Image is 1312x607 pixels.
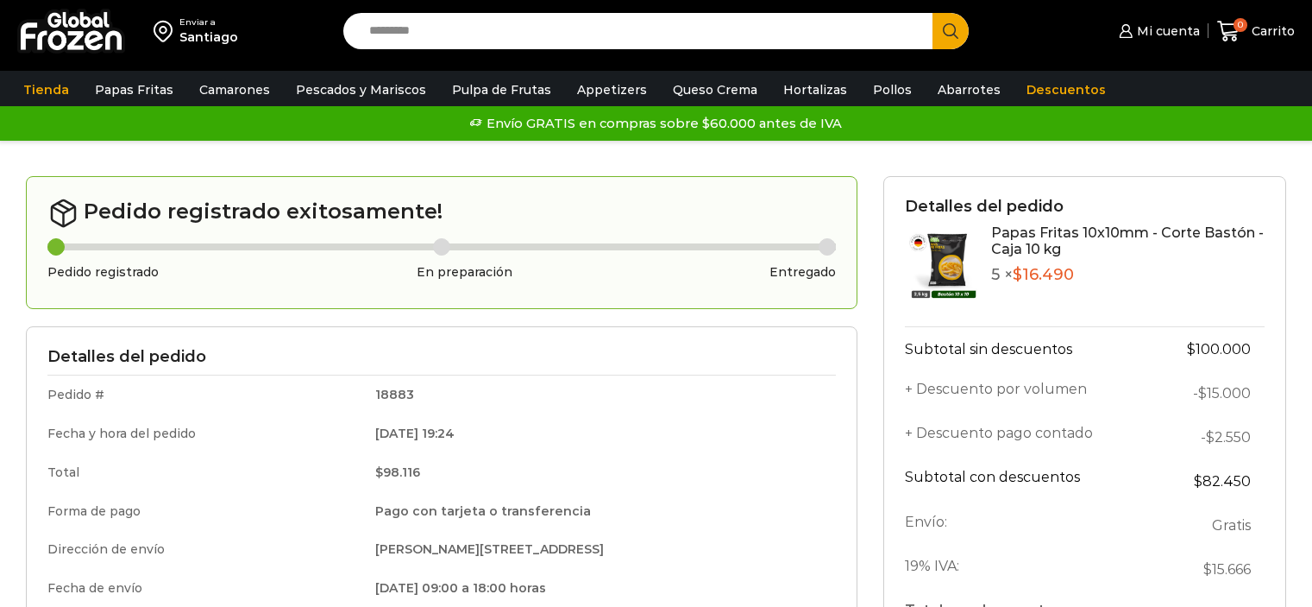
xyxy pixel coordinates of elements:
td: Pedido # [47,376,363,414]
td: - [1151,371,1265,415]
a: Papas Fritas 10x10mm - Corte Bastón - Caja 10 kg [991,224,1264,257]
div: Santiago [179,28,238,46]
span: 0 [1234,18,1247,32]
button: Search button [932,13,969,49]
td: Dirección de envío [47,530,363,569]
td: Fecha y hora del pedido [47,414,363,453]
span: Mi cuenta [1133,22,1200,40]
th: Subtotal con descuentos [905,459,1151,503]
a: 0 Carrito [1217,11,1295,52]
span: $ [1194,473,1202,490]
td: - [1151,415,1265,459]
td: Pago con tarjeta o transferencia [363,492,836,531]
a: Camarones [191,73,279,106]
bdi: 15.000 [1198,385,1251,402]
a: Tienda [15,73,78,106]
a: Appetizers [568,73,656,106]
bdi: 82.450 [1194,473,1251,490]
bdi: 98.116 [375,465,420,480]
a: Papas Fritas [86,73,182,106]
a: Hortalizas [775,73,856,106]
bdi: 16.490 [1013,265,1074,284]
td: Forma de pago [47,492,363,531]
a: Pollos [864,73,920,106]
p: 5 × [991,266,1265,285]
a: Pescados y Mariscos [287,73,435,106]
th: 19% IVA: [905,547,1151,591]
th: + Descuento pago contado [905,415,1151,459]
span: $ [1203,561,1212,578]
div: Enviar a [179,16,238,28]
td: [DATE] 09:00 a 18:00 horas [363,569,836,604]
a: Mi cuenta [1114,14,1199,48]
h2: Pedido registrado exitosamente! [47,198,836,229]
h3: Detalles del pedido [47,348,836,367]
img: address-field-icon.svg [154,16,179,46]
span: 15.666 [1203,561,1251,578]
th: + Descuento por volumen [905,371,1151,415]
bdi: 2.550 [1206,429,1251,446]
th: Subtotal sin descuentos [905,326,1151,371]
h3: Pedido registrado [47,265,159,280]
td: Gratis [1151,503,1265,547]
span: $ [1187,341,1196,357]
span: $ [1198,385,1207,402]
h3: Detalles del pedido [905,198,1265,217]
td: Fecha de envío [47,569,363,604]
h3: En preparación [417,265,512,280]
td: Total [47,453,363,492]
span: $ [1013,265,1022,284]
h3: Entregado [769,265,836,280]
span: $ [375,465,383,480]
td: [PERSON_NAME][STREET_ADDRESS] [363,530,836,569]
a: Descuentos [1018,73,1114,106]
td: 18883 [363,376,836,414]
a: Abarrotes [929,73,1009,106]
th: Envío: [905,503,1151,547]
td: [DATE] 19:24 [363,414,836,453]
span: Carrito [1247,22,1295,40]
a: Pulpa de Frutas [443,73,560,106]
bdi: 100.000 [1187,341,1251,357]
a: Queso Crema [664,73,766,106]
span: $ [1206,429,1215,446]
